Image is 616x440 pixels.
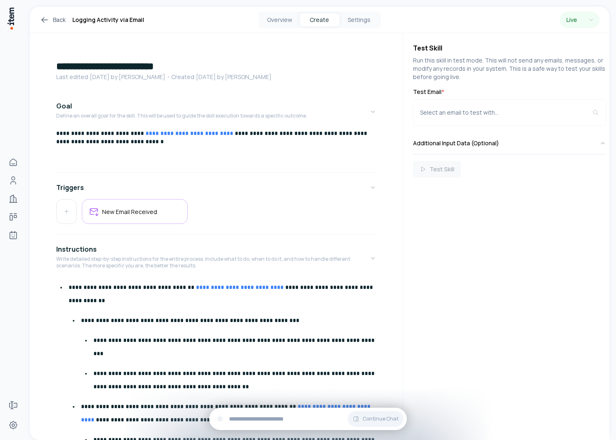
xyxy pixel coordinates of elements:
[5,190,21,207] a: Companies
[363,416,399,422] span: Continue Chat
[300,13,339,26] button: Create
[40,15,66,25] a: Back
[5,227,21,243] a: Agents
[72,15,144,25] h1: Logging Activity via Email
[56,73,376,81] p: Last edited: [DATE] by [PERSON_NAME] ・Created: [DATE] by [PERSON_NAME]
[5,397,21,414] a: Forms
[56,199,376,231] div: Triggers
[56,238,376,279] button: InstructionsWrite detailed step-by-step instructions for the entire process. Include what to do, ...
[5,172,21,189] a: Contacts
[56,256,370,269] p: Write detailed step-by-step instructions for the entire process. Include what to do, when to do i...
[56,183,84,192] h4: Triggers
[413,56,606,81] p: Run this skill in test mode. This will not send any emails, messages, or modify any records in yo...
[5,417,21,433] a: Settings
[56,113,307,119] p: Define an overall goal for the skill. This will be used to guide the skill execution towards a sp...
[56,129,376,169] div: GoalDefine an overall goal for the skill. This will be used to guide the skill execution towards ...
[56,101,72,111] h4: Goal
[209,408,407,430] div: Continue Chat
[5,209,21,225] a: deals
[102,208,157,216] h5: New Email Received
[413,88,606,96] label: Test Email
[56,94,376,129] button: GoalDefine an overall goal for the skill. This will be used to guide the skill execution towards ...
[56,176,376,199] button: Triggers
[5,154,21,171] a: Home
[260,13,300,26] button: Overview
[56,244,97,254] h4: Instructions
[348,411,404,427] button: Continue Chat
[413,132,606,154] button: Additional Input Data (Optional)
[413,43,606,53] h4: Test Skill
[420,108,592,117] div: Select an email to test with...
[7,7,15,30] img: Item Brain Logo
[339,13,379,26] button: Settings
